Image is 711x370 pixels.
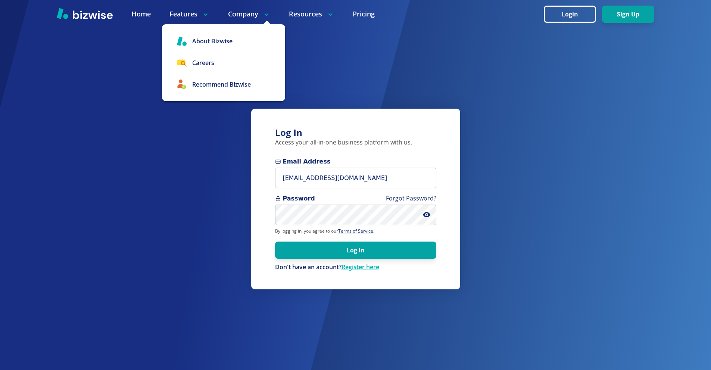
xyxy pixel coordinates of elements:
p: Don't have an account? [275,263,436,271]
h3: Log In [275,127,436,139]
img: Bizwise Logo [57,8,113,19]
button: Sign Up [602,6,654,23]
span: Email Address [275,157,436,166]
p: Company [228,9,270,19]
p: Access your all-in-one business platform with us. [275,139,436,147]
a: Recommend Bizwise [162,74,285,95]
a: Sign Up [602,11,654,18]
p: By logging in, you agree to our . [275,228,436,234]
p: Resources [289,9,334,19]
button: Login [544,6,596,23]
a: About Bizwise [162,30,285,52]
a: Terms of Service [338,228,373,234]
a: Register here [342,263,379,271]
a: Login [544,11,602,18]
div: Don't have an account?Register here [275,263,436,271]
a: Pricing [353,9,375,19]
input: you@example.com [275,168,436,188]
p: Features [169,9,209,19]
button: Log In [275,242,436,259]
a: Careers [162,52,285,74]
a: Home [131,9,151,19]
a: Forgot Password? [386,194,436,202]
span: Password [275,194,436,203]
